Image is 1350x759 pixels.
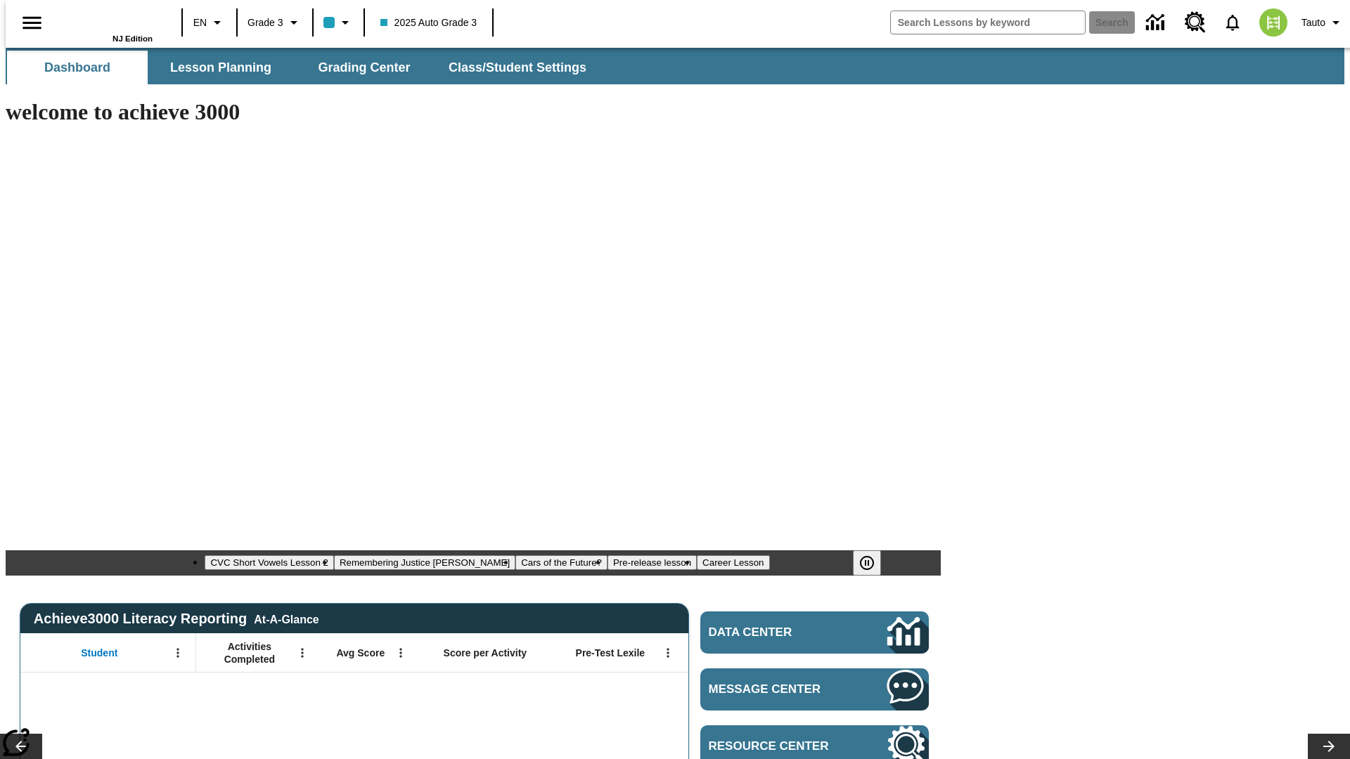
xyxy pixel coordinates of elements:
[294,51,435,84] button: Grading Center
[853,550,895,576] div: Pause
[1176,4,1214,41] a: Resource Center, Will open in new tab
[6,99,941,125] h1: welcome to achieve 3000
[390,642,411,663] button: Open Menu
[61,5,153,43] div: Home
[1308,734,1350,759] button: Lesson carousel, Next
[247,15,283,30] span: Grade 3
[437,51,598,84] button: Class/Student Settings
[112,34,153,43] span: NJ Edition
[1259,8,1287,37] img: avatar image
[1138,4,1176,42] a: Data Center
[607,555,697,570] button: Slide 4 Pre-release lesson
[11,2,53,44] button: Open side menu
[7,51,148,84] button: Dashboard
[242,10,308,35] button: Grade: Grade 3, Select a grade
[61,6,153,34] a: Home
[1296,10,1350,35] button: Profile/Settings
[203,640,296,666] span: Activities Completed
[170,60,271,76] span: Lesson Planning
[334,555,515,570] button: Slide 2 Remembering Justice O'Connor
[449,60,586,76] span: Class/Student Settings
[336,647,385,659] span: Avg Score
[891,11,1085,34] input: search field
[81,647,117,659] span: Student
[380,15,477,30] span: 2025 Auto Grade 3
[187,10,232,35] button: Language: EN, Select a language
[853,550,881,576] button: Pause
[44,60,110,76] span: Dashboard
[254,611,319,626] div: At-A-Glance
[318,60,410,76] span: Grading Center
[1251,4,1296,41] button: Select a new avatar
[1301,15,1325,30] span: Tauto
[709,625,840,640] span: Data Center
[167,642,188,663] button: Open Menu
[6,48,1344,84] div: SubNavbar
[193,15,207,30] span: EN
[657,642,679,663] button: Open Menu
[318,10,359,35] button: Class color is light blue. Change class color
[709,682,845,696] span: Message Center
[150,51,291,84] button: Lesson Planning
[34,611,319,627] span: Achieve3000 Literacy Reporting
[700,611,929,654] a: Data Center
[1214,4,1251,41] a: Notifications
[697,555,769,570] button: Slide 5 Career Lesson
[700,668,929,711] a: Message Center
[515,555,607,570] button: Slide 3 Cars of the Future?
[709,739,845,753] span: Resource Center
[444,647,527,659] span: Score per Activity
[292,642,313,663] button: Open Menu
[6,51,599,84] div: SubNavbar
[205,555,333,570] button: Slide 1 CVC Short Vowels Lesson 2
[576,647,645,659] span: Pre-Test Lexile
